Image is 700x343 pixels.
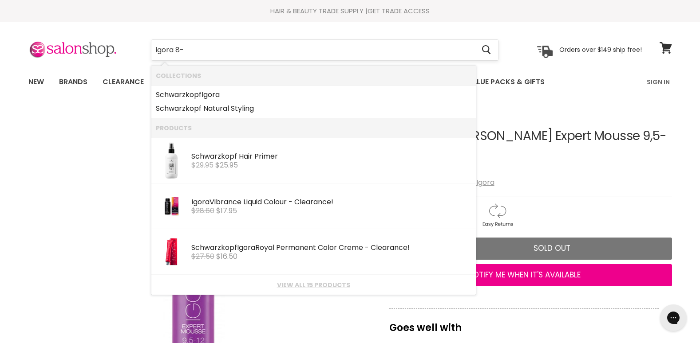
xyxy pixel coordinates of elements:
[156,88,471,102] a: Schwarzkopf
[17,69,683,95] nav: Main
[191,244,471,253] div: Schwarzkopf Royal Permanent Color Creme - Clearance!
[376,129,672,157] h1: Schwarzkopf [PERSON_NAME] Expert Mousse 9,5-12 Moonstone
[52,73,94,91] a: Brands
[191,251,214,261] s: $27.50
[159,234,184,271] img: schwarzkopf-igora-hair-color-2-1oz-4_gif_82464b88-940c-49e9-8a59-d2e7d2ba8228_200x.jpg
[191,198,471,207] div: Vibrance Liquid Colour - Clearance!
[216,251,237,261] span: $16.50
[151,118,476,138] li: Products
[376,264,672,286] button: NOTIFY ME WHEN IT'S AVAILABLE
[432,238,672,260] button: Sold out
[22,73,51,91] a: New
[156,101,471,116] a: Schwarzkopf Natural Styling
[156,281,471,288] a: View all 15 products
[151,229,476,275] li: Products: Schwarzkopf Igora Royal Permanent Color Creme - Clearance!
[191,160,214,170] s: $29.95
[151,86,476,102] li: Collections: Schwarzkopf Igora
[641,73,675,91] a: Sign In
[96,73,150,91] a: Clearance
[202,90,220,100] b: Igora
[151,40,475,60] input: Search
[237,242,255,253] b: Igora
[151,39,499,61] form: Product
[151,66,476,86] li: Collections
[151,101,476,118] li: Collections: Schwarzkopf Natural Styling
[191,206,214,216] s: $28.60
[22,69,597,95] ul: Main menu
[191,152,471,162] div: Schwarzkopf Hair Primer
[164,142,179,179] img: ecualizador-de-porosidad-hair-primer-250-ml_1_g_200x.jpg
[534,243,570,253] span: Sold out
[460,73,551,91] a: Value Packs & Gifts
[151,275,476,295] li: View All
[475,40,498,60] button: Search
[656,301,691,334] iframe: Gorgias live chat messenger
[151,138,476,183] li: Products: Schwarzkopf Hair Primer
[216,206,237,216] span: $17.95
[215,160,238,170] span: $25.95
[389,308,659,338] p: Goes well with
[559,46,642,54] p: Orders over $149 ship free!
[17,7,683,16] div: HAIR & BEAUTY TRADE SUPPLY |
[151,183,476,229] li: Products: Igora Vibrance Liquid Colour - Clearance!
[191,197,210,207] b: Igora
[159,188,184,225] img: igora_vibrance_colour_66351929-8238-4a54-85dd-9426f276162d_200x.jpg
[368,6,430,16] a: GET TRADE ACCESS
[474,202,521,229] img: returns.gif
